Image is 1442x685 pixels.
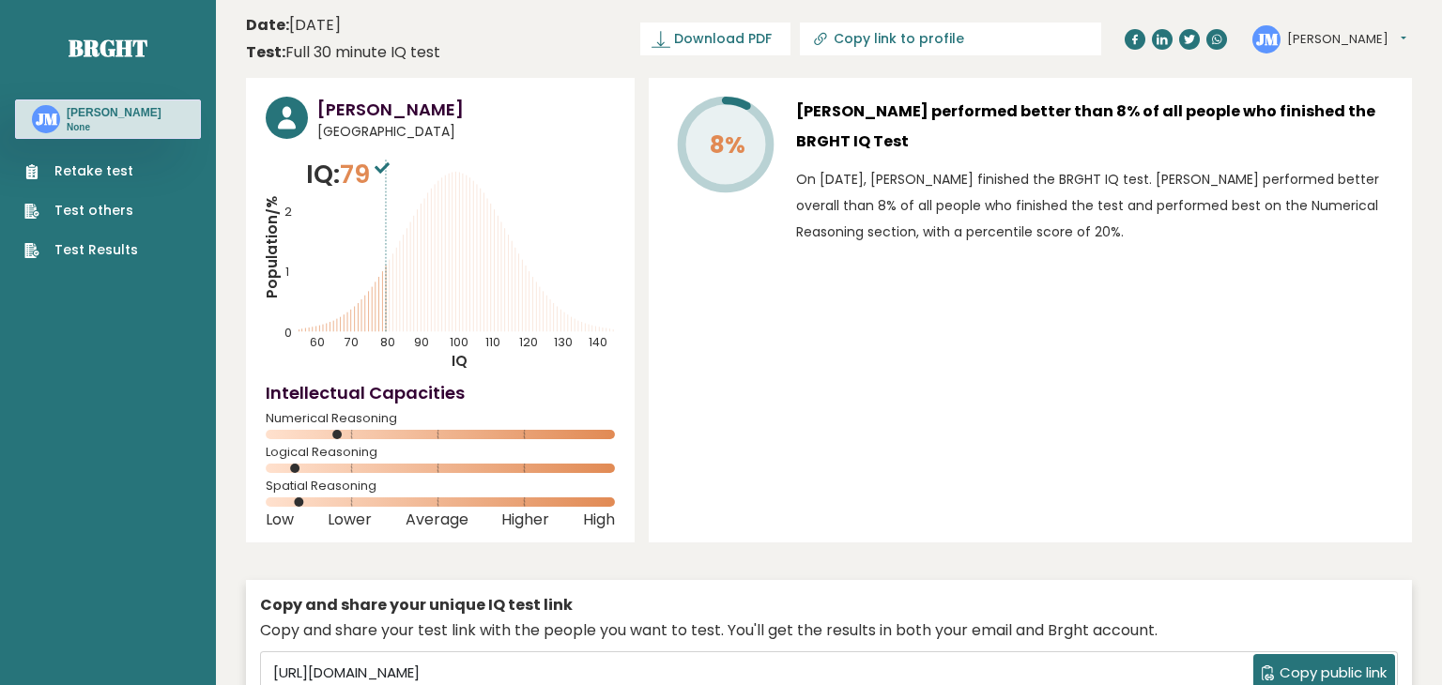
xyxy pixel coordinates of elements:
[583,516,615,524] span: High
[590,334,608,350] tspan: 140
[246,14,341,37] time: [DATE]
[67,121,161,134] p: None
[1287,30,1406,49] button: [PERSON_NAME]
[520,334,539,350] tspan: 120
[345,334,360,350] tspan: 70
[260,619,1398,642] div: Copy and share your test link with the people you want to test. You'll get the results in both yo...
[266,380,615,405] h4: Intellectual Capacities
[340,157,394,191] span: 79
[36,108,58,129] text: JM
[266,482,615,490] span: Spatial Reasoning
[24,161,138,181] a: Retake test
[246,41,440,64] div: Full 30 minute IQ test
[674,29,772,49] span: Download PDF
[266,516,294,524] span: Low
[67,105,161,120] h3: [PERSON_NAME]
[24,201,138,221] a: Test others
[796,97,1392,157] h3: [PERSON_NAME] performed better than 8% of all people who finished the BRGHT IQ Test
[380,334,395,350] tspan: 80
[285,265,289,281] tspan: 1
[266,449,615,456] span: Logical Reasoning
[501,516,549,524] span: Higher
[554,334,573,350] tspan: 130
[317,97,615,122] h3: [PERSON_NAME]
[310,334,325,350] tspan: 60
[328,516,372,524] span: Lower
[406,516,468,524] span: Average
[486,334,501,350] tspan: 110
[1280,662,1387,684] span: Copy public link
[415,334,430,350] tspan: 90
[260,594,1398,616] div: Copy and share your unique IQ test link
[246,14,289,36] b: Date:
[266,415,615,422] span: Numerical Reasoning
[640,23,790,55] a: Download PDF
[450,334,468,350] tspan: 100
[284,326,292,342] tspan: 0
[1256,27,1279,49] text: JM
[710,129,745,161] tspan: 8%
[246,41,285,63] b: Test:
[453,351,468,371] tspan: IQ
[284,204,292,220] tspan: 2
[262,196,282,298] tspan: Population/%
[24,240,138,260] a: Test Results
[69,33,147,63] a: Brght
[796,166,1392,245] p: On [DATE], [PERSON_NAME] finished the BRGHT IQ test. [PERSON_NAME] performed better overall than ...
[317,122,615,142] span: [GEOGRAPHIC_DATA]
[306,156,394,193] p: IQ:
